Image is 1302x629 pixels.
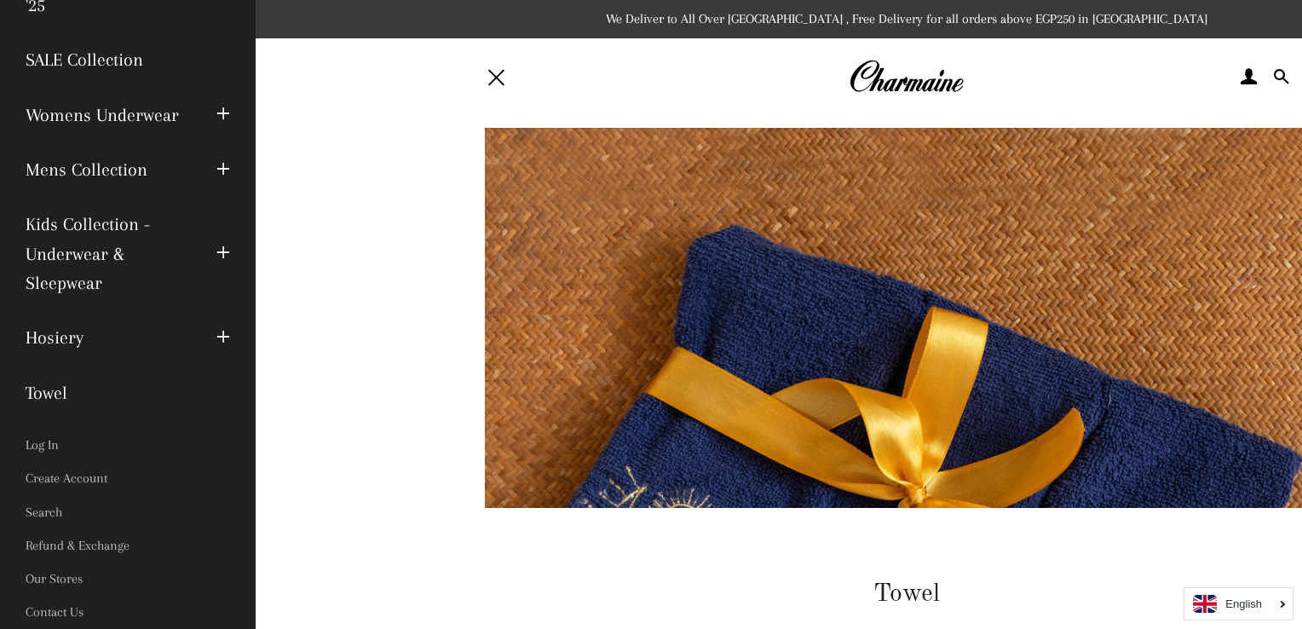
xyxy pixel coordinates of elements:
a: Our Stores [13,563,243,596]
img: Charmaine Egypt [849,58,964,95]
i: English [1225,598,1262,609]
a: English [1193,595,1284,613]
a: Refund & Exchange [13,529,243,563]
a: Contact Us [13,596,243,629]
a: Search [13,496,243,529]
a: Create Account [13,462,243,495]
a: Kids Collection - Underwear & Sleepwear [13,197,204,310]
a: SALE Collection [13,32,243,87]
a: Log In [13,429,243,462]
a: Towel [13,366,243,420]
a: Womens Underwear [13,88,204,142]
a: Hosiery [13,310,204,365]
a: Mens Collection [13,142,204,197]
